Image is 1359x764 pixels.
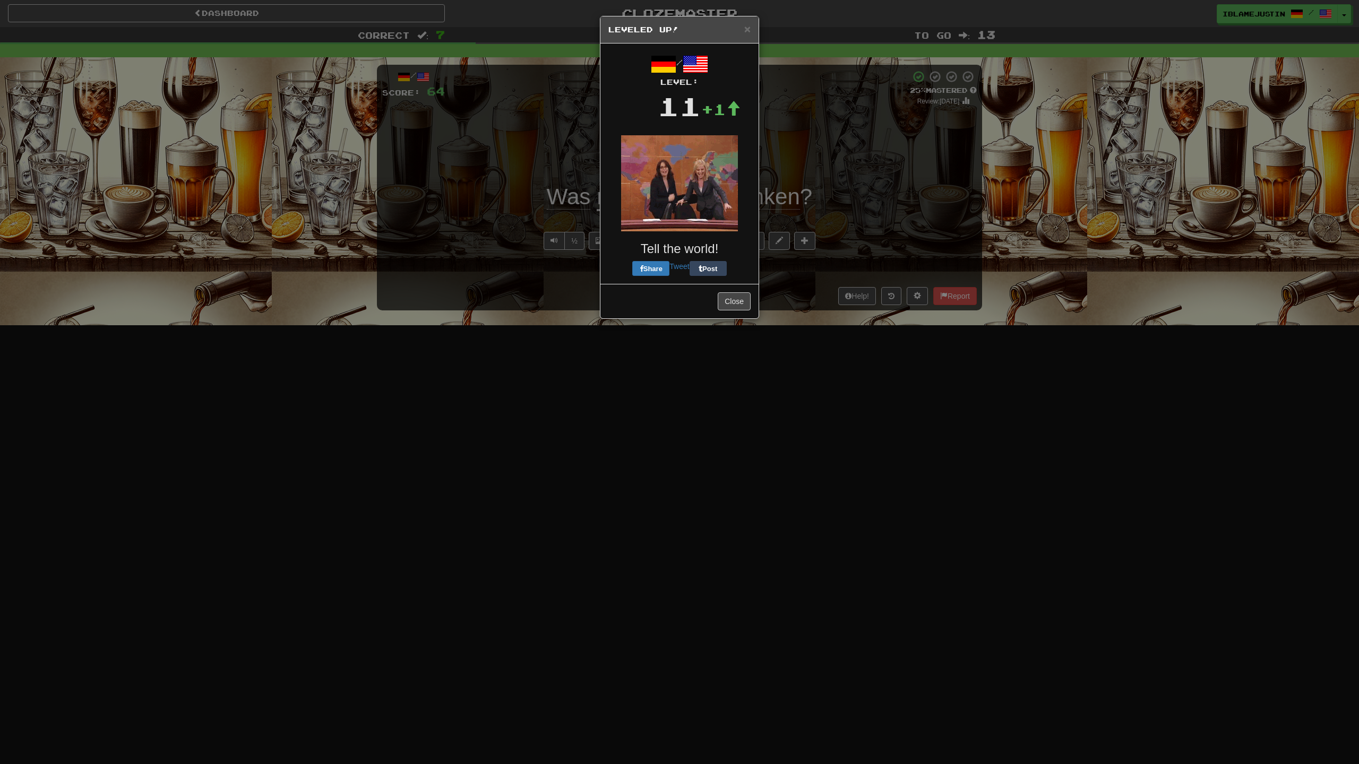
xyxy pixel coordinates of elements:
[621,135,738,231] img: tina-fey-e26f0ac03c4892f6ddeb7d1003ac1ab6e81ce7d97c2ff70d0ee9401e69e3face.gif
[744,23,751,35] span: ×
[718,292,751,310] button: Close
[701,99,741,120] div: +1
[658,88,701,125] div: 11
[744,23,751,34] button: Close
[690,261,727,276] button: Post
[669,262,689,271] a: Tweet
[608,77,751,88] div: Level:
[632,261,669,276] button: Share
[608,24,751,35] h5: Leveled Up!
[608,242,751,256] h3: Tell the world!
[608,51,751,88] div: /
